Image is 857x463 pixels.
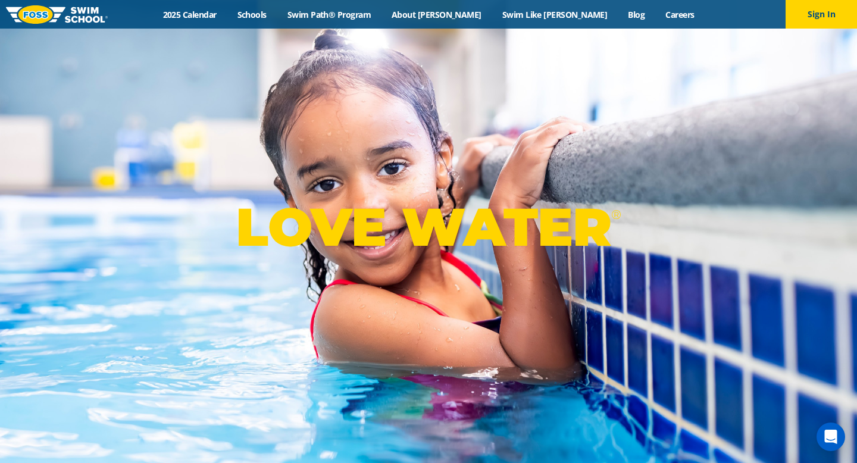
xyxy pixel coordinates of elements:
[611,207,621,222] sup: ®
[492,9,618,20] a: Swim Like [PERSON_NAME]
[655,9,705,20] a: Careers
[6,5,108,24] img: FOSS Swim School Logo
[236,195,621,259] p: LOVE WATER
[277,9,381,20] a: Swim Path® Program
[381,9,492,20] a: About [PERSON_NAME]
[817,423,845,451] div: Open Intercom Messenger
[227,9,277,20] a: Schools
[152,9,227,20] a: 2025 Calendar
[618,9,655,20] a: Blog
